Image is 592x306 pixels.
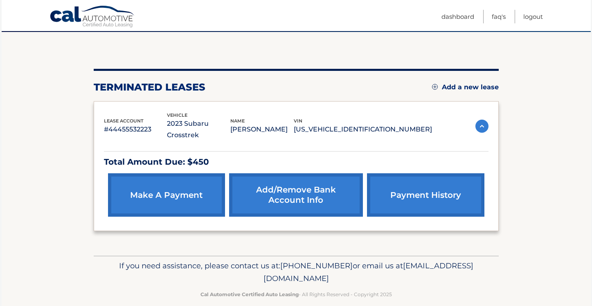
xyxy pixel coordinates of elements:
span: name [230,118,245,124]
a: payment history [367,173,484,217]
strong: Cal Automotive Certified Auto Leasing [200,291,299,297]
span: vin [294,118,302,124]
span: [PHONE_NUMBER] [280,261,353,270]
a: Dashboard [441,10,474,23]
p: Total Amount Due: $450 [104,155,488,169]
h2: terminated leases [94,81,205,93]
p: - All Rights Reserved - Copyright 2025 [99,290,493,299]
p: [PERSON_NAME] [230,124,294,135]
p: #44455532223 [104,124,167,135]
p: [US_VEHICLE_IDENTIFICATION_NUMBER] [294,124,432,135]
img: add.svg [432,84,438,90]
span: vehicle [167,112,187,118]
a: Logout [523,10,543,23]
p: 2023 Subaru Crosstrek [167,118,230,141]
a: Add a new lease [432,83,499,91]
span: lease account [104,118,144,124]
a: Cal Automotive [50,5,135,29]
a: make a payment [108,173,225,217]
a: Add/Remove bank account info [229,173,363,217]
p: If you need assistance, please contact us at: or email us at [99,259,493,286]
img: accordion-active.svg [475,120,488,133]
a: FAQ's [492,10,506,23]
